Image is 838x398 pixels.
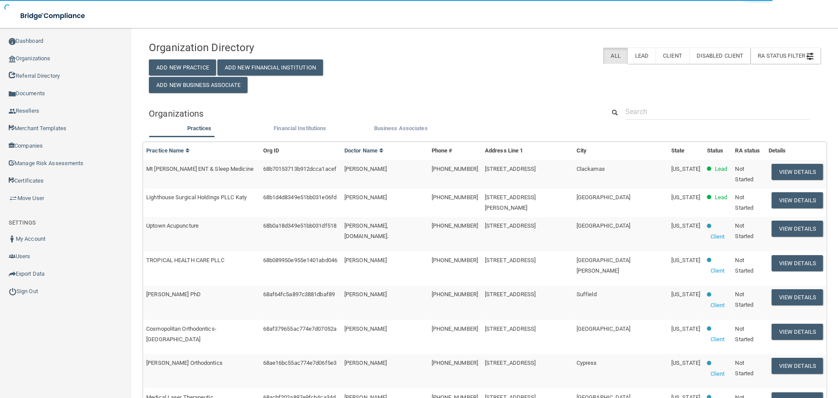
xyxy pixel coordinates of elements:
[250,123,350,136] li: Financial Institutions
[146,325,216,343] span: Cosmopolitan Orthodontics-[GEOGRAPHIC_DATA]
[711,232,725,242] p: Client
[149,42,364,53] h4: Organization Directory
[432,325,478,332] span: [PHONE_NUMBER]
[146,222,199,229] span: Uptown Acupuncture
[432,360,478,366] span: [PHONE_NUMBER]
[481,142,573,160] th: Address Line 1
[772,221,823,237] button: View Details
[577,222,631,229] span: [GEOGRAPHIC_DATA]
[344,291,387,298] span: [PERSON_NAME]
[732,142,765,160] th: RA status
[263,325,337,332] span: 68af379655ac774e7d07052a
[9,287,17,295] img: ic_power_dark.7ecde6b1.png
[149,59,216,76] button: Add New Practice
[735,222,753,239] span: Not Started
[263,291,335,298] span: 68af64fc5a897c3881dbaf89
[715,192,727,203] p: Lead
[577,325,631,332] span: [GEOGRAPHIC_DATA]
[671,166,700,172] span: [US_STATE]
[577,194,631,201] span: [GEOGRAPHIC_DATA]
[344,360,387,366] span: [PERSON_NAME]
[765,142,827,160] th: Details
[772,192,823,208] button: View Details
[485,325,536,332] span: [STREET_ADDRESS]
[344,166,387,172] span: [PERSON_NAME]
[772,164,823,180] button: View Details
[432,222,478,229] span: [PHONE_NUMBER]
[711,334,725,345] p: Client
[656,48,689,64] label: Client
[263,194,337,201] span: 68b1d4d8349e51bb031e06fd
[344,194,387,201] span: [PERSON_NAME]
[671,325,700,332] span: [US_STATE]
[146,194,247,201] span: Lighthouse Surgical Holdings PLLC Katy
[274,125,326,132] span: Financial Institutions
[671,360,700,366] span: [US_STATE]
[344,257,387,263] span: [PERSON_NAME]
[668,142,704,160] th: State
[689,48,751,64] label: Disabled Client
[577,360,597,366] span: Cypress
[715,164,727,174] p: Lead
[671,194,700,201] span: [US_STATE]
[149,123,250,136] li: Practices
[577,166,605,172] span: Clackamas
[432,257,478,263] span: [PHONE_NUMBER]
[374,125,428,132] span: Business Associates
[432,166,478,172] span: [PHONE_NUMBER]
[711,300,725,311] p: Client
[625,104,810,120] input: Search
[485,360,536,366] span: [STREET_ADDRESS]
[428,142,481,160] th: Phone #
[573,142,668,160] th: City
[711,266,725,276] p: Client
[9,235,16,242] img: ic_user_dark.df1a06c3.png
[9,270,16,277] img: icon-export.b9366987.png
[671,291,700,298] span: [US_STATE]
[146,257,224,263] span: TROPICAL HEALTH CARE PLLC
[735,257,753,274] span: Not Started
[13,7,93,25] img: bridge_compliance_login_screen.278c3ca4.svg
[9,253,16,260] img: icon-users.e205127d.png
[263,257,337,263] span: 68b089950e955e1401abd046
[432,194,478,201] span: [PHONE_NUMBER]
[187,125,212,132] span: Practices
[146,291,201,298] span: [PERSON_NAME] PhD
[485,291,536,298] span: [STREET_ADDRESS]
[772,255,823,271] button: View Details
[577,257,631,274] span: [GEOGRAPHIC_DATA][PERSON_NAME]
[344,325,387,332] span: [PERSON_NAME]
[807,53,814,60] img: icon-filter@2x.21656d0b.png
[432,291,478,298] span: [PHONE_NUMBER]
[772,324,823,340] button: View Details
[153,123,245,134] label: Practices
[260,142,341,160] th: Org ID
[577,291,597,298] span: Suffield
[146,360,223,366] span: [PERSON_NAME] Orthodontics
[149,109,592,118] h5: Organizations
[9,108,16,115] img: ic_reseller.de258add.png
[9,194,17,203] img: briefcase.64adab9b.png
[9,55,16,62] img: organization-icon.f8decf85.png
[263,360,337,366] span: 68ae16bc55ac774e7d06f5e3
[217,59,323,76] button: Add New Financial Institution
[344,222,388,239] span: [PERSON_NAME], [DOMAIN_NAME].
[355,123,447,134] label: Business Associates
[735,291,753,308] span: Not Started
[485,222,536,229] span: [STREET_ADDRESS]
[735,166,753,183] span: Not Started
[772,289,823,305] button: View Details
[9,90,16,97] img: icon-documents.8dae5593.png
[254,123,346,134] label: Financial Institutions
[263,222,337,229] span: 68b0a18d349e51bb031df518
[628,48,656,64] label: Lead
[603,48,627,64] label: All
[758,52,814,59] span: RA Status Filter
[735,194,753,211] span: Not Started
[344,147,384,154] a: Doctor Name
[671,257,700,263] span: [US_STATE]
[735,325,753,343] span: Not Started
[146,147,190,154] a: Practice Name
[350,123,451,136] li: Business Associate
[704,142,732,160] th: Status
